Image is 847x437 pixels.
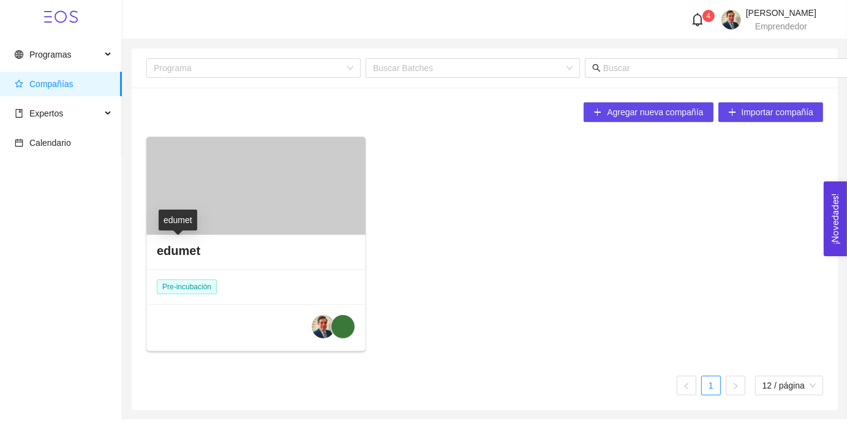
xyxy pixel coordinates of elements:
[312,315,335,338] img: 1733929661540-foto_dmr_tiuter.jpg
[593,108,602,118] span: plus
[29,108,63,118] span: Expertos
[683,382,690,390] span: left
[732,382,739,390] span: right
[691,13,704,26] span: bell
[15,50,23,59] span: global
[157,242,200,259] h4: edumet
[677,376,696,395] li: Página anterior
[746,8,816,18] span: [PERSON_NAME]
[702,376,720,395] a: 1
[29,50,71,59] span: Programas
[728,108,737,118] span: plus
[755,21,807,31] span: Emprendedor
[584,102,713,122] button: plusAgregar nueva compañía
[721,10,741,29] img: 1733929661540-foto_dmr_tiuter.jpg
[15,80,23,88] span: star
[159,210,197,230] div: edumet
[677,376,696,395] button: left
[701,376,721,395] li: 1
[702,10,715,22] sup: 4
[29,138,71,148] span: Calendario
[603,61,844,75] input: Buscar
[726,376,745,395] li: Página siguiente
[15,139,23,147] span: calendar
[762,376,816,395] span: 12 / página
[726,376,745,395] button: right
[15,109,23,118] span: book
[742,105,814,119] span: Importar compañía
[157,279,217,294] span: Pre-incubación
[824,181,847,256] button: Open Feedback Widget
[592,64,601,72] span: search
[607,105,703,119] span: Agregar nueva compañía
[29,79,73,89] span: Compañías
[707,12,711,20] span: 4
[718,102,824,122] button: plusImportar compañía
[755,376,823,395] div: tamaño de página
